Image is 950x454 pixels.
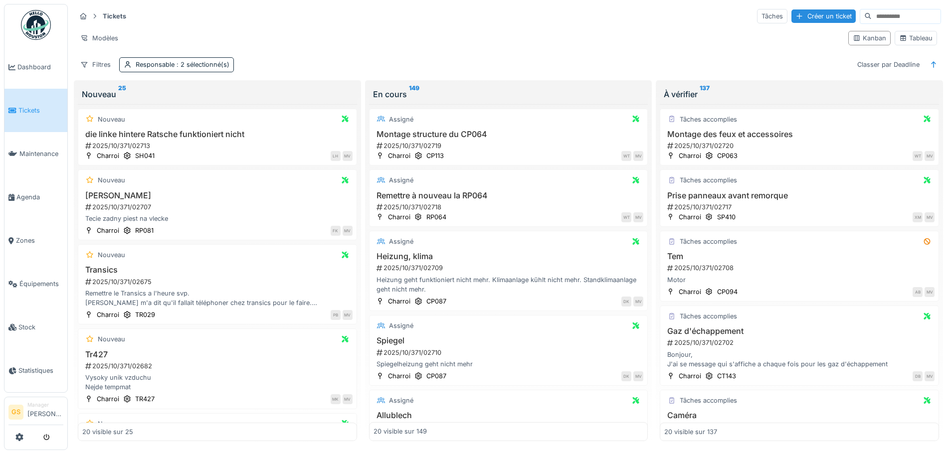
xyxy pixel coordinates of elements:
h3: Caméra [664,411,935,420]
div: CP113 [426,151,444,160]
div: Charroi [97,226,119,235]
a: GS Manager[PERSON_NAME] [8,401,63,425]
div: Charroi [388,212,410,222]
div: 2025/10/371/02710 [376,348,644,357]
div: Tâches accomplies [680,115,737,124]
h3: Montage structure du CP064 [374,130,644,139]
h3: Gaz d'échappement [664,326,935,336]
div: MV [343,226,353,236]
div: 20 visible sur 137 [664,427,717,437]
div: Nouveau [98,175,125,185]
span: : 2 sélectionné(s) [175,61,229,68]
div: Tâches accomplies [680,175,737,185]
img: Badge_color-CXgf-gQk.svg [21,10,51,40]
div: 2025/10/371/02720 [666,141,935,151]
div: Charroi [97,394,119,404]
div: RP081 [135,226,154,235]
h3: Tr427 [82,350,353,359]
div: MV [925,371,935,381]
div: Charroi [679,212,701,222]
div: TR029 [135,310,155,319]
sup: 25 [118,88,126,100]
div: CP094 [717,287,738,297]
div: Assigné [389,237,413,246]
h3: Heizung, klima [374,252,644,261]
div: Charroi [97,151,119,160]
span: Statistiques [18,366,63,375]
div: Assigné [389,115,413,124]
a: Maintenance [4,132,67,175]
div: 2025/10/371/02707 [84,202,353,212]
div: RP064 [426,212,446,222]
div: WT [913,151,923,161]
div: Vysoky unik vzduchu Nejde tempmat [82,373,353,392]
div: Motor [664,275,935,285]
div: Tâches accomplies [680,311,737,321]
div: DK [621,371,631,381]
div: Assigné [389,175,413,185]
div: MV [343,151,353,161]
div: MV [633,212,643,222]
div: 2025/10/371/02708 [666,263,935,273]
div: 2025/10/371/02713 [84,141,353,151]
li: GS [8,405,23,420]
h3: die linke hintere Ratsche funktioniert nicht [82,130,353,139]
div: CP087 [426,371,446,381]
div: Assigné [389,396,413,405]
div: Créer un ticket [791,9,856,23]
div: 20 visible sur 149 [374,427,427,437]
h3: Montage des feux et accessoires [664,130,935,139]
a: Dashboard [4,45,67,89]
span: Équipements [19,279,63,289]
div: 2025/10/371/02675 [84,277,353,287]
sup: 137 [700,88,710,100]
div: MV [633,371,643,381]
div: MV [633,151,643,161]
span: Stock [18,322,63,332]
div: Charroi [388,371,410,381]
div: Tâches [757,9,787,23]
div: Assigné [389,321,413,330]
div: WT [621,151,631,161]
div: Classer par Deadline [853,57,924,72]
div: Charroi [388,151,410,160]
div: XM [913,212,923,222]
div: MV [925,287,935,297]
div: TR427 [135,394,155,404]
div: Modèles [76,31,123,45]
div: CP087 [426,297,446,306]
div: 2025/10/371/02682 [84,361,353,371]
h3: Allublech [374,411,644,420]
div: 2025/10/371/02718 [376,202,644,212]
div: PB [331,310,341,320]
div: Nouveau [98,334,125,344]
div: Charroi [388,297,410,306]
div: 2025/10/371/02717 [666,202,935,212]
div: 2025/10/371/02719 [376,141,644,151]
a: Stock [4,305,67,349]
a: Zones [4,219,67,262]
div: FK [331,226,341,236]
div: MV [925,212,935,222]
div: Responsable [136,60,229,69]
div: Tâches accomplies [680,396,737,405]
div: Tableau [899,33,933,43]
div: Tecie zadny piest na vlecke [82,214,353,223]
h3: [PERSON_NAME] [82,191,353,200]
div: CT143 [717,371,736,381]
div: MV [343,310,353,320]
div: Charroi [97,310,119,319]
a: Équipements [4,262,67,305]
div: Manager [27,401,63,409]
strong: Tickets [99,11,130,21]
div: LH [331,151,341,161]
div: Remettre le Transics a l'heure svp. [PERSON_NAME] m'a dit qu'il fallait téléphoner chez transics ... [82,289,353,307]
h3: Transics [82,265,353,275]
div: Kanban [853,33,886,43]
sup: 149 [409,88,419,100]
h3: Tem [664,252,935,261]
div: Charroi [679,151,701,160]
div: Charroi [679,287,701,297]
div: DB [913,371,923,381]
div: Spiegelheizung geht nicht mehr [374,359,644,369]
